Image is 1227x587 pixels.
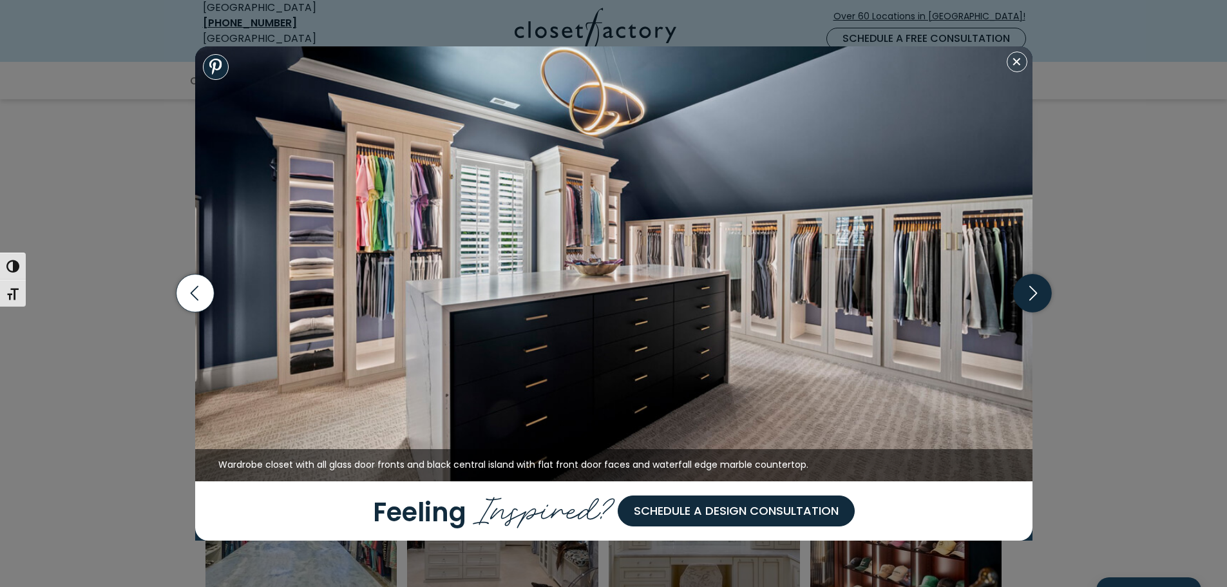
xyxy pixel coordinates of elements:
img: Wardrobe closet with all glass door fronts and black central island with flat front door faces an... [195,46,1032,481]
figcaption: Wardrobe closet with all glass door fronts and black central island with flat front door faces an... [195,449,1032,481]
a: Share to Pinterest [203,54,229,80]
a: Schedule a Design Consultation [618,496,855,526]
span: Feeling [373,494,466,530]
span: Inspired? [473,481,618,532]
button: Close modal [1007,52,1027,72]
